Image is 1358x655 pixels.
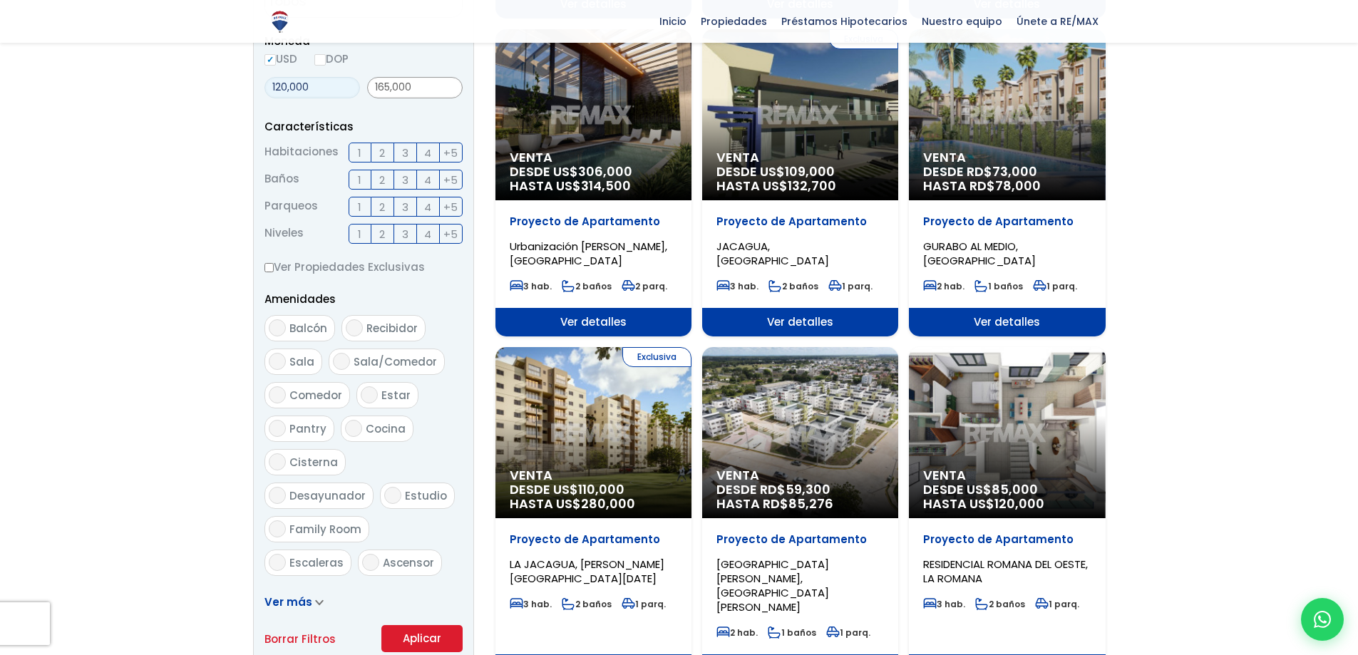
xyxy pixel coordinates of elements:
input: DOP [314,54,326,66]
span: 1 [358,225,361,243]
span: LA JACAGUA, [PERSON_NAME][GEOGRAPHIC_DATA][DATE] [510,557,664,586]
span: 1 [358,198,361,216]
span: 2 [379,225,385,243]
label: USD [264,50,297,68]
span: 4 [424,171,431,189]
span: 120,000 [994,495,1044,512]
span: 3 [402,198,408,216]
span: Venta [923,468,1091,483]
span: DESDE US$ [510,165,677,193]
span: 132,700 [788,177,836,195]
span: 78,000 [995,177,1041,195]
a: Borrar Filtros [264,630,336,648]
span: +5 [443,198,458,216]
span: Estudio [405,488,447,503]
input: Recibidor [346,319,363,336]
input: Desayunador [269,487,286,504]
label: Ver Propiedades Exclusivas [264,258,463,276]
span: 1 parq. [1035,598,1079,610]
span: HASTA RD$ [716,497,884,511]
span: 1 parq. [622,598,666,610]
span: Comedor [289,388,342,403]
span: Urbanización [PERSON_NAME], [GEOGRAPHIC_DATA] [510,239,667,268]
span: 4 [424,225,431,243]
span: 3 [402,171,408,189]
span: 2 parq. [622,280,667,292]
span: Ver detalles [495,308,691,336]
span: 2 hab. [923,280,965,292]
span: 1 baños [768,626,816,639]
input: Precio mínimo [264,77,360,98]
input: Ascensor [362,554,379,571]
button: Aplicar [381,625,463,652]
span: Exclusiva [622,347,691,367]
span: 3 hab. [510,598,552,610]
span: Venta [510,468,677,483]
span: HASTA RD$ [923,179,1091,193]
span: DESDE US$ [510,483,677,511]
input: Sala/Comedor [333,353,350,370]
p: Proyecto de Apartamento [716,215,884,229]
span: Escaleras [289,555,344,570]
span: Sala [289,354,314,369]
span: 3 hab. [923,598,965,610]
span: DESDE RD$ [716,483,884,511]
span: 1 [358,144,361,162]
img: Logo de REMAX [267,9,292,34]
span: 2 [379,144,385,162]
span: HASTA US$ [716,179,884,193]
span: +5 [443,144,458,162]
span: HASTA US$ [510,179,677,193]
span: 4 [424,144,431,162]
input: Cocina [345,420,362,437]
input: Balcón [269,319,286,336]
span: 59,300 [786,480,830,498]
input: Pantry [269,420,286,437]
span: HASTA US$ [510,497,677,511]
span: DESDE RD$ [923,165,1091,193]
p: Proyecto de Apartamento [510,532,677,547]
span: Baños [264,170,299,190]
span: Venta [923,150,1091,165]
span: Family Room [289,522,361,537]
span: Niveles [264,224,304,244]
input: Family Room [269,520,286,537]
a: Venta DESDE US$306,000 HASTA US$314,500 Proyecto de Apartamento Urbanización [PERSON_NAME], [GEOG... [495,29,691,336]
a: Ver más [264,594,324,609]
span: HASTA US$ [923,497,1091,511]
span: 109,000 [785,163,835,180]
label: DOP [314,50,349,68]
span: Ver más [264,594,312,609]
span: 1 parq. [826,626,870,639]
span: Estar [381,388,411,403]
input: Precio máximo [367,77,463,98]
span: 1 parq. [828,280,873,292]
p: Proyecto de Apartamento [510,215,677,229]
span: Ascensor [383,555,434,570]
span: 85,276 [788,495,833,512]
span: DESDE US$ [716,165,884,193]
span: Sala/Comedor [354,354,437,369]
span: Habitaciones [264,143,339,163]
span: +5 [443,225,458,243]
a: Venta DESDE RD$73,000 HASTA RD$78,000 Proyecto de Apartamento GURABO AL MEDIO, [GEOGRAPHIC_DATA] ... [909,29,1105,336]
input: Estar [361,386,378,403]
span: Ver detalles [909,308,1105,336]
span: 73,000 [992,163,1037,180]
span: Recibidor [366,321,418,336]
input: Comedor [269,386,286,403]
span: Ver detalles [702,308,898,336]
span: 2 hab. [716,626,758,639]
span: 280,000 [581,495,635,512]
span: 85,000 [992,480,1038,498]
span: Cisterna [289,455,338,470]
input: USD [264,54,276,66]
span: 1 baños [974,280,1023,292]
span: Pantry [289,421,326,436]
span: 306,000 [578,163,632,180]
span: 4 [424,198,431,216]
span: Nuestro equipo [915,11,1009,32]
span: 2 baños [562,280,612,292]
span: 110,000 [578,480,624,498]
input: Sala [269,353,286,370]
